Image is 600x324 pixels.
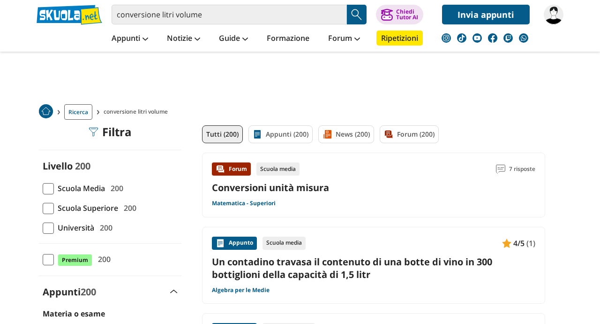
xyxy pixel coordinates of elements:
img: Commenti lettura [496,164,505,174]
span: 200 [120,202,136,214]
a: Un contadino travasa il contenuto di una botte di vino in 300 bottiglioni della capacità di 1,5 litr [212,255,535,281]
a: Tutti (200) [202,125,243,143]
span: Premium [58,254,92,266]
span: 7 risposte [509,162,535,176]
span: Scuola Superiore [54,202,118,214]
img: Apri e chiudi sezione [170,290,178,293]
a: Algebra per le Medie [212,286,270,294]
img: Filtra filtri mobile [89,127,98,137]
span: 200 [96,222,112,234]
img: Forum filtro contenuto [384,130,393,139]
img: Home [39,104,53,118]
div: Appunto [212,237,257,250]
span: Università [54,222,94,234]
img: quellochepoi [544,5,563,24]
span: Scuola Media [54,182,105,194]
a: Conversioni unità misura [212,181,329,194]
span: 200 [107,182,123,194]
a: News (200) [318,125,374,143]
span: 200 [75,160,90,172]
a: Appunti (200) [248,125,313,143]
img: Forum contenuto [216,164,225,174]
span: (1) [526,237,535,249]
a: Home [39,104,53,120]
div: Filtra [89,125,132,139]
img: Appunti filtro contenuto [253,130,262,139]
div: Scuola media [262,237,306,250]
span: 200 [94,253,111,265]
img: Appunti contenuto [216,239,225,248]
label: Livello [43,160,73,172]
label: Materia o esame [43,309,105,319]
a: Forum (200) [380,125,439,143]
a: Ricerca [64,104,92,120]
span: 4/5 [513,237,525,249]
label: Appunti [43,285,96,298]
img: News filtro contenuto [322,130,332,139]
img: Appunti contenuto [502,239,511,248]
div: Forum [212,162,251,176]
a: Matematica - Superiori [212,200,276,207]
div: Scuola media [256,162,300,176]
span: 200 [81,285,96,298]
